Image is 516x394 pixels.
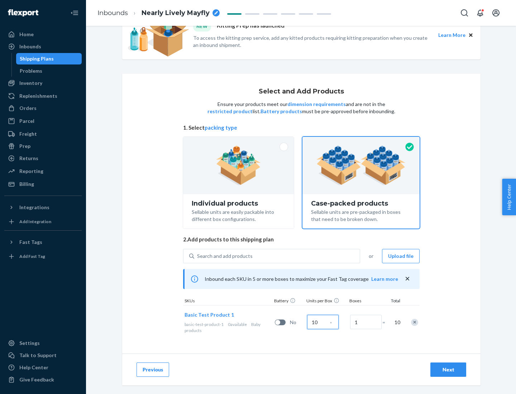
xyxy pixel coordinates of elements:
[183,236,420,243] span: 2. Add products to this shipping plan
[19,352,57,359] div: Talk to Support
[4,77,82,89] a: Inventory
[4,350,82,361] a: Talk to Support
[19,117,34,125] div: Parcel
[273,298,305,305] div: Battery
[4,115,82,127] a: Parcel
[438,31,465,39] button: Learn More
[8,9,38,16] img: Flexport logo
[185,322,224,327] span: basic-test-product-1
[4,216,82,227] a: Add Integration
[19,43,41,50] div: Inbounds
[384,298,402,305] div: Total
[207,108,253,115] button: restricted product
[19,105,37,112] div: Orders
[185,311,234,318] button: Basic Test Product 1
[19,239,42,246] div: Fast Tags
[183,269,420,289] div: Inbound each SKU in 5 or more boxes to maximize your Fast Tag coverage
[137,362,169,377] button: Previous
[92,3,225,24] ol: breadcrumbs
[287,101,346,108] button: dimension requirements
[19,168,43,175] div: Reporting
[348,298,384,305] div: Boxes
[19,340,40,347] div: Settings
[217,21,285,31] p: Kitting Prep has launched
[97,9,128,17] a: Inbounds
[16,65,82,77] a: Problems
[19,376,54,383] div: Give Feedback
[4,165,82,177] a: Reporting
[305,298,348,305] div: Units per Box
[183,298,273,305] div: SKUs
[473,6,487,20] button: Open notifications
[4,29,82,40] a: Home
[19,204,49,211] div: Integrations
[307,315,339,329] input: Case Quantity
[261,108,302,115] button: Battery products
[4,251,82,262] a: Add Fast Tag
[228,322,247,327] span: 0 available
[205,124,237,131] button: packing type
[4,362,82,373] a: Help Center
[311,207,411,223] div: Sellable units are pre-packaged in boxes that need to be broken down.
[185,321,272,333] div: Baby products
[4,374,82,385] button: Give Feedback
[350,315,382,329] input: Number of boxes
[20,55,54,62] div: Shipping Plans
[371,275,398,283] button: Learn more
[142,9,210,18] span: Nearly Lively Mayfly
[193,34,432,49] p: To access the kitting prep service, add any kitted products requiring kitting preparation when yo...
[216,146,261,185] img: individual-pack.facf35554cb0f1810c75b2bd6df2d64e.png
[430,362,466,377] button: Next
[20,67,42,75] div: Problems
[19,130,37,138] div: Freight
[4,102,82,114] a: Orders
[19,181,34,188] div: Billing
[259,88,344,95] h1: Select and Add Products
[316,146,406,185] img: case-pack.59cecea509d18c883b923b81aeac6d0b.png
[4,41,82,52] a: Inbounds
[67,6,82,20] button: Close Navigation
[19,364,48,371] div: Help Center
[467,31,475,39] button: Close
[393,319,400,326] span: 10
[192,207,285,223] div: Sellable units are easily packable into different box configurations.
[19,92,57,100] div: Replenishments
[4,178,82,190] a: Billing
[4,236,82,248] button: Fast Tags
[311,200,411,207] div: Case-packed products
[19,253,45,259] div: Add Fast Tag
[404,275,411,283] button: close
[19,143,30,150] div: Prep
[197,253,253,260] div: Search and add products
[4,128,82,140] a: Freight
[290,319,304,326] span: No
[19,218,51,225] div: Add Integration
[193,21,211,31] div: NEW
[489,6,503,20] button: Open account menu
[19,80,42,87] div: Inventory
[382,249,420,263] button: Upload file
[436,366,460,373] div: Next
[183,124,420,131] span: 1. Select
[19,155,38,162] div: Returns
[382,319,390,326] span: =
[4,337,82,349] a: Settings
[411,319,418,326] div: Remove Item
[4,90,82,102] a: Replenishments
[4,140,82,152] a: Prep
[369,253,373,260] span: or
[192,200,285,207] div: Individual products
[16,53,82,64] a: Shipping Plans
[4,202,82,213] button: Integrations
[207,101,396,115] p: Ensure your products meet our and are not in the list. must be pre-approved before inbounding.
[502,179,516,215] button: Help Center
[19,31,34,38] div: Home
[185,312,234,318] span: Basic Test Product 1
[4,153,82,164] a: Returns
[457,6,472,20] button: Open Search Box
